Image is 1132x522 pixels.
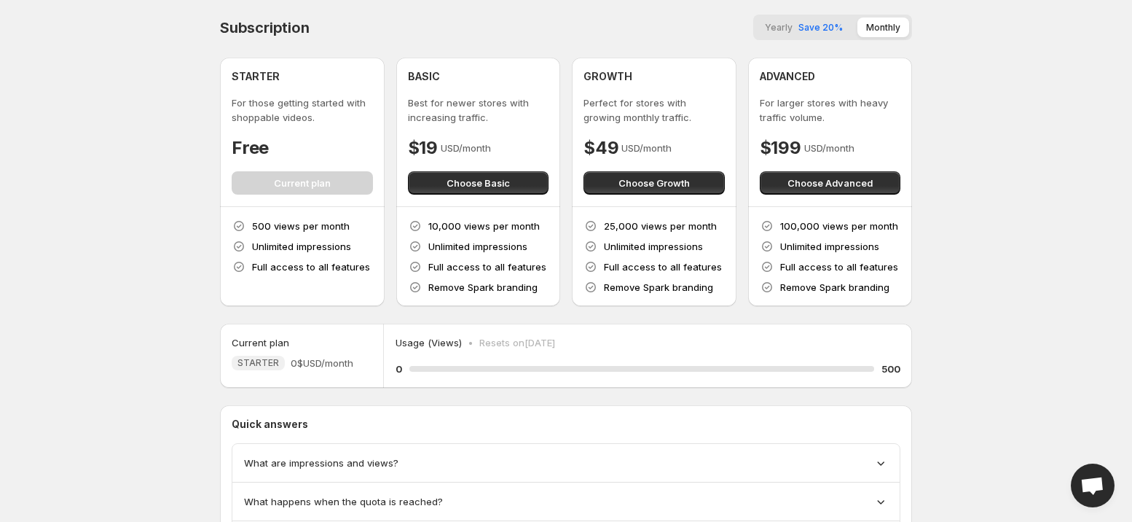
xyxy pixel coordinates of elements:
p: Full access to all features [428,260,546,274]
button: YearlySave 20% [756,17,852,37]
p: Remove Spark branding [780,280,889,295]
span: STARTER [237,357,279,369]
p: Full access to all features [604,260,722,274]
span: Yearly [765,22,793,33]
button: Choose Advanced [760,171,901,195]
p: Usage (Views) [396,335,462,350]
span: Save 20% [798,22,843,33]
h4: BASIC [408,69,440,84]
p: 25,000 views per month [604,219,717,233]
span: Choose Growth [618,176,690,190]
h4: Subscription [220,19,310,36]
p: For those getting started with shoppable videos. [232,96,373,125]
p: 10,000 views per month [428,219,540,233]
h4: STARTER [232,69,280,84]
h4: Free [232,136,269,160]
p: Quick answers [232,417,900,432]
p: Full access to all features [780,260,898,274]
h4: ADVANCED [760,69,815,84]
p: USD/month [441,141,491,155]
p: 100,000 views per month [780,219,898,233]
p: Unlimited impressions [252,239,351,254]
span: Choose Advanced [787,176,873,190]
button: Choose Growth [583,171,725,195]
p: Unlimited impressions [428,239,527,254]
h4: GROWTH [583,69,632,84]
p: USD/month [621,141,672,155]
p: Best for newer stores with increasing traffic. [408,96,549,125]
button: Choose Basic [408,171,549,195]
div: Open chat [1071,464,1115,507]
h5: Current plan [232,335,289,350]
p: Remove Spark branding [604,280,713,295]
p: For larger stores with heavy traffic volume. [760,96,901,125]
h4: $19 [408,136,438,160]
h4: $199 [760,136,801,160]
p: Remove Spark branding [428,280,538,295]
p: Full access to all features [252,260,370,274]
h5: 0 [396,362,402,376]
p: Resets on [DATE] [479,335,555,350]
span: 0$ USD/month [291,356,353,370]
p: • [468,335,473,350]
p: 500 views per month [252,219,350,233]
h4: $49 [583,136,618,160]
button: Monthly [857,17,909,37]
span: What happens when the quota is reached? [244,494,443,509]
span: Choose Basic [447,176,510,190]
p: Unlimited impressions [780,239,879,254]
span: What are impressions and views? [244,456,398,470]
p: Unlimited impressions [604,239,703,254]
h5: 500 [881,362,900,376]
p: USD/month [804,141,854,155]
p: Perfect for stores with growing monthly traffic. [583,96,725,125]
